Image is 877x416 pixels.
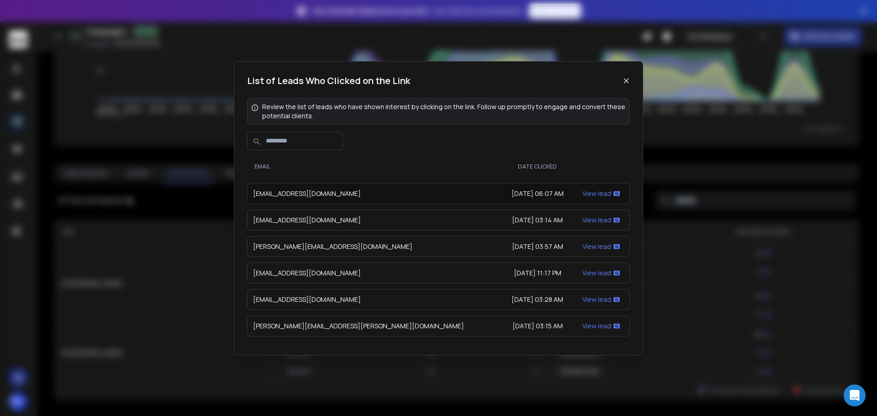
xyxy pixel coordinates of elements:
td: [EMAIL_ADDRESS][DOMAIN_NAME] [247,289,502,310]
td: [EMAIL_ADDRESS][DOMAIN_NAME] [247,263,502,284]
div: [DATE] 06:07 AM [507,189,568,198]
div: [DATE] 03:15 AM [507,321,568,331]
div: [DATE] 03:57 AM [507,242,568,251]
td: [PERSON_NAME][EMAIL_ADDRESS][PERSON_NAME][DOMAIN_NAME] [247,316,502,337]
td: [PERSON_NAME][EMAIL_ADDRESS][DOMAIN_NAME] [247,236,502,257]
div: View lead [579,242,624,251]
div: Open Intercom Messenger [844,384,866,406]
p: Review the list of leads who have shown interest by clicking on the link. Follow up promptly to e... [262,102,626,121]
th: Date Clicked [502,156,574,178]
div: [DATE] 11:17 PM [507,269,568,278]
div: View lead [579,216,624,225]
div: View lead [579,269,624,278]
div: [DATE] 03:14 AM [507,216,568,225]
div: [DATE] 03:28 AM [507,295,568,304]
div: View lead [579,189,624,198]
h1: List of Leads Who Clicked on the Link [247,74,410,87]
div: View lead [579,321,624,331]
div: View lead [579,295,624,304]
th: Email [247,156,502,178]
td: [EMAIL_ADDRESS][DOMAIN_NAME] [247,210,502,231]
td: [EMAIL_ADDRESS][DOMAIN_NAME] [247,183,502,204]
